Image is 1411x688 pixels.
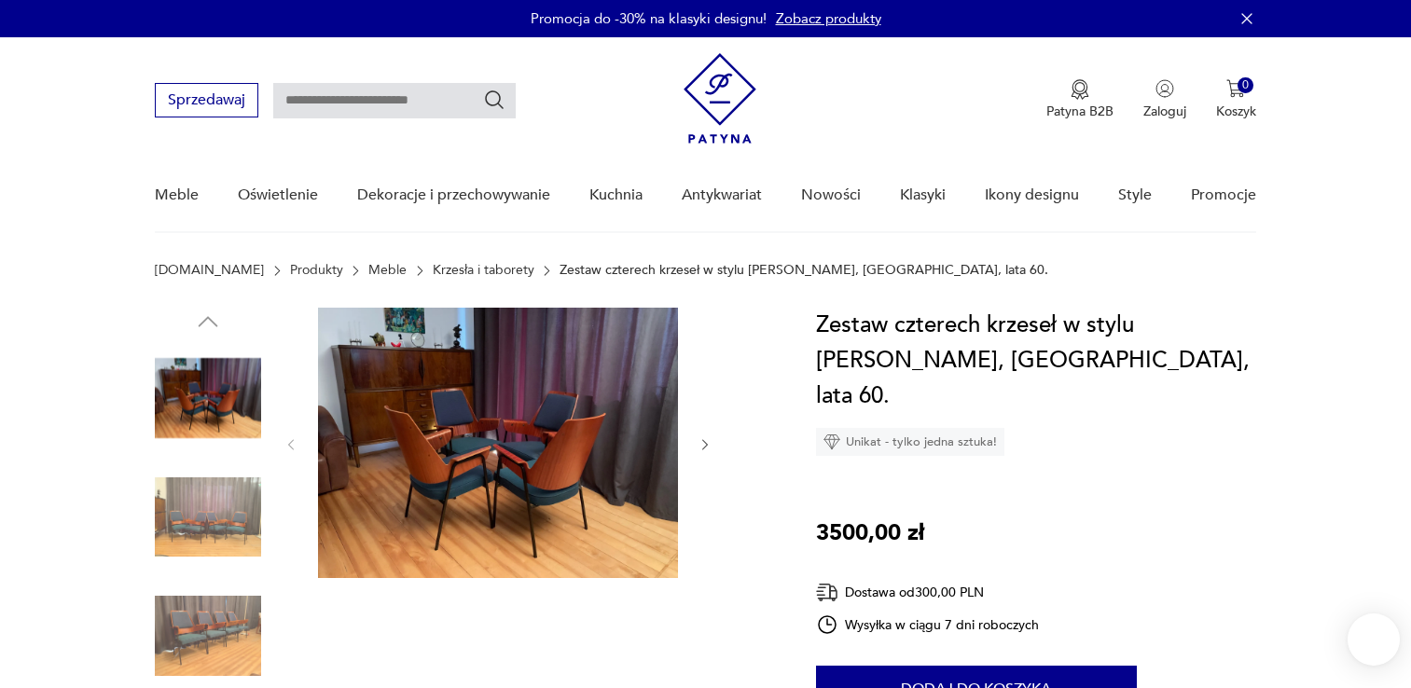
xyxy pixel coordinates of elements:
[900,159,946,231] a: Klasyki
[816,581,1040,604] div: Dostawa od 300,00 PLN
[1155,79,1174,98] img: Ikonka użytkownika
[155,263,264,278] a: [DOMAIN_NAME]
[357,159,550,231] a: Dekoracje i przechowywanie
[682,159,762,231] a: Antykwariat
[433,263,534,278] a: Krzesła i taborety
[816,516,924,551] p: 3500,00 zł
[531,9,767,28] p: Promocja do -30% na klasyki designu!
[816,428,1004,456] div: Unikat - tylko jedna sztuka!
[318,308,678,578] img: Zdjęcie produktu Zestaw czterech krzeseł w stylu Hanno Von Gustedta, Austria, lata 60.
[1143,79,1186,120] button: Zaloguj
[1348,613,1400,666] iframe: Smartsupp widget button
[816,613,1040,636] div: Wysyłka w ciągu 7 dni roboczych
[1046,79,1114,120] button: Patyna B2B
[155,345,261,451] img: Zdjęcie produktu Zestaw czterech krzeseł w stylu Hanno Von Gustedta, Austria, lata 60.
[483,89,505,111] button: Szukaj
[560,263,1048,278] p: Zestaw czterech krzeseł w stylu [PERSON_NAME], [GEOGRAPHIC_DATA], lata 60.
[1118,159,1152,231] a: Style
[816,308,1256,414] h1: Zestaw czterech krzeseł w stylu [PERSON_NAME], [GEOGRAPHIC_DATA], lata 60.
[155,159,199,231] a: Meble
[684,53,756,144] img: Patyna - sklep z meblami i dekoracjami vintage
[816,581,838,604] img: Ikona dostawy
[1216,103,1256,120] p: Koszyk
[1143,103,1186,120] p: Zaloguj
[290,263,343,278] a: Produkty
[1216,79,1256,120] button: 0Koszyk
[155,83,258,117] button: Sprzedawaj
[1226,79,1245,98] img: Ikona koszyka
[985,159,1079,231] a: Ikony designu
[589,159,643,231] a: Kuchnia
[1046,103,1114,120] p: Patyna B2B
[1191,159,1256,231] a: Promocje
[238,159,318,231] a: Oświetlenie
[776,9,881,28] a: Zobacz produkty
[1071,79,1089,100] img: Ikona medalu
[368,263,407,278] a: Meble
[155,95,258,108] a: Sprzedawaj
[1238,77,1253,93] div: 0
[823,433,840,450] img: Ikona diamentu
[155,464,261,571] img: Zdjęcie produktu Zestaw czterech krzeseł w stylu Hanno Von Gustedta, Austria, lata 60.
[801,159,861,231] a: Nowości
[1046,79,1114,120] a: Ikona medaluPatyna B2B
